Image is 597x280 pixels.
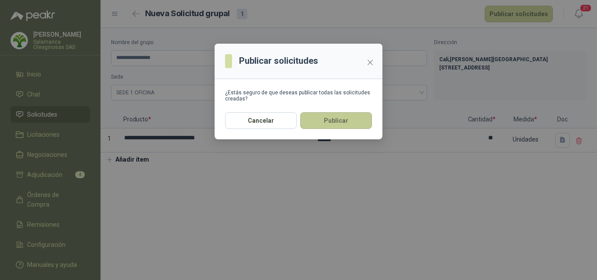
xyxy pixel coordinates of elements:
[225,112,297,129] button: Cancelar
[239,54,318,68] h3: Publicar solicitudes
[367,59,374,66] span: close
[225,90,372,102] div: ¿Estás seguro de que deseas publicar todas las solicitudes creadas?
[300,112,372,129] button: Publicar
[363,55,377,69] button: Close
